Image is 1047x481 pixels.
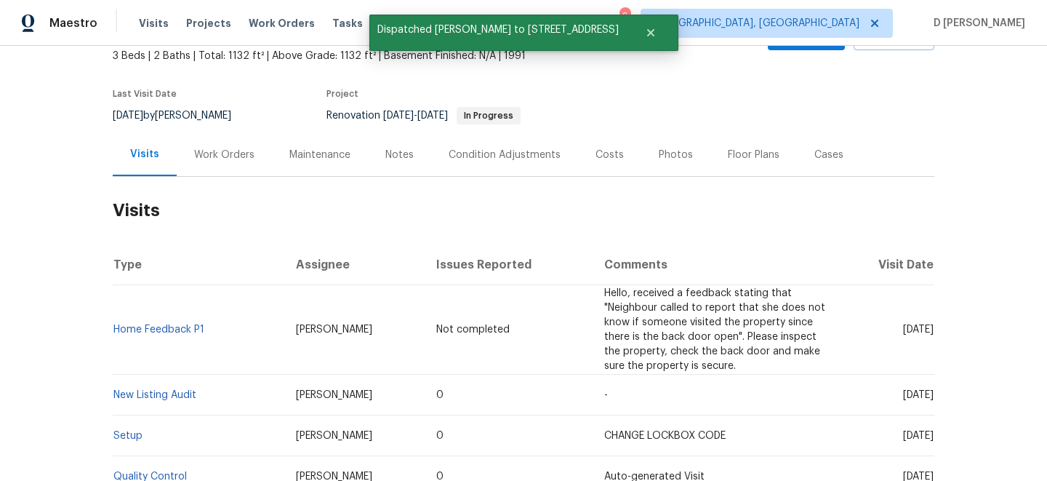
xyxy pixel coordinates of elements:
[284,245,425,285] th: Assignee
[249,16,315,31] span: Work Orders
[903,325,934,335] span: [DATE]
[296,325,372,335] span: [PERSON_NAME]
[814,148,843,162] div: Cases
[928,16,1025,31] span: D [PERSON_NAME]
[186,16,231,31] span: Projects
[113,49,640,63] span: 3 Beds | 2 Baths | Total: 1132 ft² | Above Grade: 1132 ft² | Basement Finished: N/A | 1991
[296,390,372,400] span: [PERSON_NAME]
[332,18,363,28] span: Tasks
[113,390,196,400] a: New Listing Audit
[383,111,414,121] span: [DATE]
[194,148,254,162] div: Work Orders
[604,390,608,400] span: -
[417,111,448,121] span: [DATE]
[385,148,414,162] div: Notes
[903,431,934,441] span: [DATE]
[113,111,143,121] span: [DATE]
[49,16,97,31] span: Maestro
[728,148,779,162] div: Floor Plans
[595,148,624,162] div: Costs
[436,325,510,335] span: Not completed
[296,431,372,441] span: [PERSON_NAME]
[627,18,675,47] button: Close
[436,390,444,400] span: 0
[436,431,444,441] span: 0
[604,431,726,441] span: CHANGE LOCKBOX CODE
[130,147,159,162] div: Visits
[289,148,350,162] div: Maintenance
[458,111,519,120] span: In Progress
[369,15,627,45] span: Dispatched [PERSON_NAME] to [STREET_ADDRESS]
[903,390,934,400] span: [DATE]
[449,148,561,162] div: Condition Adjustments
[326,111,521,121] span: Renovation
[139,16,169,31] span: Visits
[113,245,284,285] th: Type
[383,111,448,121] span: -
[326,90,358,98] span: Project
[113,325,204,335] a: Home Feedback P1
[619,9,630,23] div: 2
[653,16,859,31] span: [GEOGRAPHIC_DATA], [GEOGRAPHIC_DATA]
[425,245,592,285] th: Issues Reported
[113,90,177,98] span: Last Visit Date
[113,107,249,124] div: by [PERSON_NAME]
[113,177,934,245] h2: Visits
[604,288,825,371] span: Hello, received a feedback stating that "Neighbour called to report that she does not know if som...
[659,148,693,162] div: Photos
[113,431,143,441] a: Setup
[593,245,839,285] th: Comments
[839,245,934,285] th: Visit Date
